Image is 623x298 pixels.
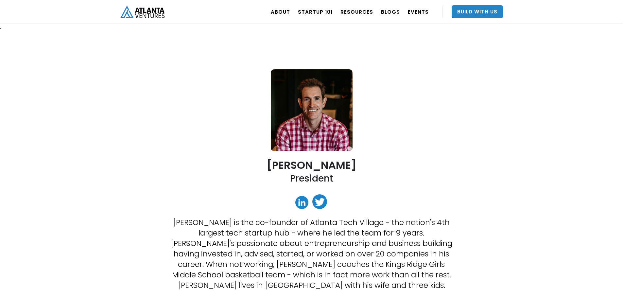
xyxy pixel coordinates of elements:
a: ABOUT [271,3,290,21]
a: RESOURCES [340,3,373,21]
a: BLOGS [381,3,400,21]
a: Startup 101 [298,3,333,21]
h2: President [290,172,333,184]
a: Build With Us [452,5,503,18]
p: [PERSON_NAME] is the co-founder of Atlanta Tech Village - the nation's 4th largest tech startup h... [166,217,457,290]
h2: [PERSON_NAME] [267,159,356,171]
a: EVENTS [408,3,429,21]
